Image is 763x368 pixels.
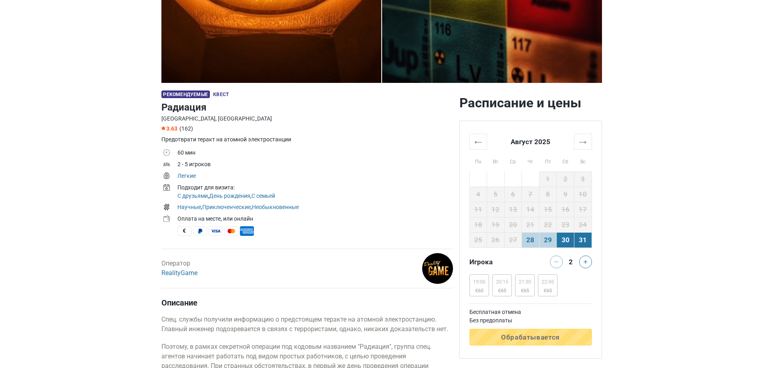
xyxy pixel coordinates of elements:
td: 11 [469,202,487,217]
td: 19 [487,217,505,232]
th: ← [469,134,487,149]
td: 29 [539,232,557,247]
span: Visa [209,226,223,236]
td: 17 [574,202,592,217]
td: 9 [557,187,574,202]
div: 22:45 [542,279,554,285]
td: 23 [557,217,574,232]
div: Игрока [466,255,531,268]
td: 25 [469,232,487,247]
td: , , [177,183,453,202]
div: €65 [496,288,508,294]
td: 60 мин [177,148,453,159]
td: 5 [487,187,505,202]
td: 10 [574,187,592,202]
h2: Расписание и цены [459,95,602,111]
th: Вс [574,149,592,171]
th: Чт [522,149,540,171]
td: 3 [574,171,592,187]
td: 6 [504,187,522,202]
div: [GEOGRAPHIC_DATA], [GEOGRAPHIC_DATA] [161,115,453,123]
h4: Описание [161,298,453,308]
td: 14 [522,202,540,217]
div: 21:30 [519,279,531,285]
td: 30 [557,232,574,247]
td: 21 [522,217,540,232]
a: С друзьями [177,193,208,199]
span: 3.63 [161,125,177,132]
th: → [574,134,592,149]
span: Рекомендуемые [161,90,210,98]
div: 20:15 [496,279,508,285]
span: (162) [179,125,193,132]
span: Наличные [177,226,191,236]
th: Пт [539,149,557,171]
td: 18 [469,217,487,232]
a: День рождения [209,193,250,199]
p: Спец. службы получили информацию о предстоящем теракте на атомной электростанцию. Главный инженер... [161,315,453,334]
span: Квест [213,92,229,97]
th: Сб [557,149,574,171]
span: PayPal [193,226,207,236]
td: 7 [522,187,540,202]
td: 22 [539,217,557,232]
td: Бесплатная отмена [469,308,592,316]
span: MasterCard [224,226,238,236]
h1: Радиация [161,100,453,115]
td: 28 [522,232,540,247]
img: Star [161,126,165,130]
div: €65 [542,288,554,294]
td: 12 [487,202,505,217]
div: Оператор [161,259,197,278]
a: RealityGame [161,269,197,277]
th: Август 2025 [487,134,574,149]
a: Научные [177,204,201,210]
th: Ср [504,149,522,171]
th: Вт [487,149,505,171]
td: 4 [469,187,487,202]
div: 19:00 [473,279,485,285]
a: Легкие [177,173,196,179]
div: Оплата на месте, или онлайн [177,215,453,223]
div: €65 [473,288,485,294]
td: 27 [504,232,522,247]
div: €65 [519,288,531,294]
span: American Express [240,226,254,236]
div: Предотврати теракт на атомной электростанции [161,135,453,144]
td: 2 - 5 игроков [177,159,453,171]
td: 31 [574,232,592,247]
td: 15 [539,202,557,217]
td: , , [177,202,453,214]
td: 8 [539,187,557,202]
td: 26 [487,232,505,247]
a: С семьей [252,193,275,199]
div: 2 [566,255,576,267]
a: Приключенческие [202,204,251,210]
th: Пн [469,149,487,171]
td: 1 [539,171,557,187]
td: 2 [557,171,574,187]
td: 20 [504,217,522,232]
td: 24 [574,217,592,232]
td: 13 [504,202,522,217]
td: 16 [557,202,574,217]
div: Подходит для визита: [177,183,453,192]
td: Без предоплаты [469,316,592,325]
a: Необыкновенные [252,204,299,210]
img: d6baf65e0b240ce1l.png [422,253,453,284]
